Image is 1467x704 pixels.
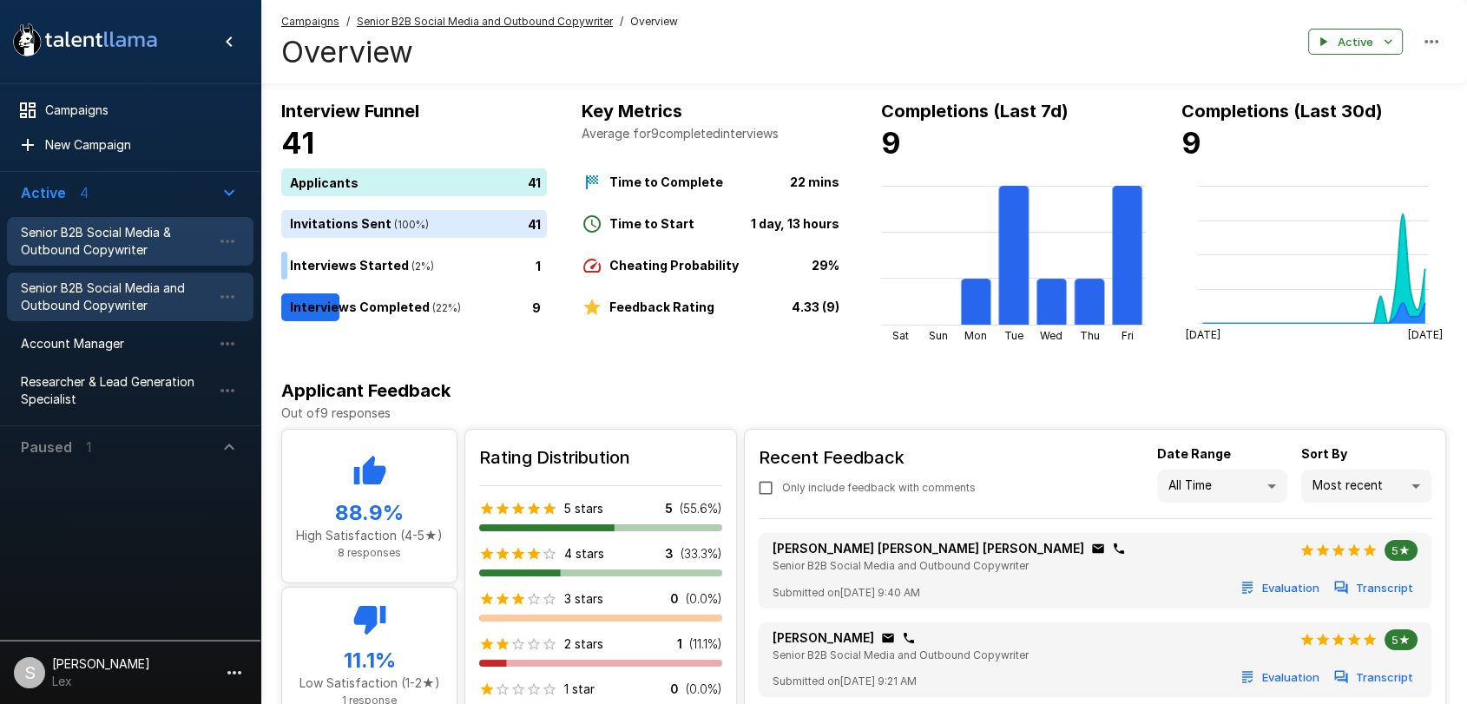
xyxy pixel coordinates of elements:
[1407,328,1442,341] tspan: [DATE]
[792,299,839,314] b: 4.33 (9)
[479,444,722,471] h6: Rating Distribution
[1112,542,1126,556] div: Click to copy
[528,214,541,233] p: 41
[1301,470,1431,503] div: Most recent
[689,635,722,653] p: ( 11.1 %)
[964,329,987,342] tspan: Mon
[620,13,623,30] span: /
[1185,328,1220,341] tspan: [DATE]
[281,380,451,401] b: Applicant Feedback
[281,34,678,70] h4: Overview
[564,500,603,517] p: 5 stars
[281,15,339,28] u: Campaigns
[630,13,678,30] span: Overview
[681,545,722,563] p: ( 33.3 %)
[1237,575,1324,602] button: Evaluation
[881,631,895,645] div: Click to copy
[281,405,1446,422] p: Out of 9 responses
[1385,543,1418,557] span: 5★
[759,444,990,471] h6: Recent Feedback
[773,559,1029,572] span: Senior B2B Social Media and Outbound Copywriter
[564,590,603,608] p: 3 stars
[609,299,714,314] b: Feedback Rating
[564,635,603,653] p: 2 stars
[686,681,722,698] p: ( 0.0 %)
[665,545,674,563] p: 3
[296,499,443,527] h5: 88.9 %
[1157,470,1287,503] div: All Time
[670,590,679,608] p: 0
[1181,125,1201,161] b: 9
[536,256,541,274] p: 1
[1040,329,1062,342] tspan: Wed
[773,648,1029,661] span: Senior B2B Social Media and Outbound Copywriter
[582,125,847,142] p: Average for 9 completed interviews
[773,540,1084,557] p: [PERSON_NAME] [PERSON_NAME] [PERSON_NAME]
[1004,329,1023,342] tspan: Tue
[296,674,443,692] p: Low Satisfaction (1-2★)
[773,629,874,647] p: [PERSON_NAME]
[609,258,739,273] b: Cheating Probability
[782,479,976,497] span: Only include feedback with comments
[609,216,694,231] b: Time to Start
[564,545,604,563] p: 4 stars
[790,174,839,189] b: 22 mins
[881,101,1069,122] b: Completions (Last 7d)
[677,635,682,653] p: 1
[564,681,595,698] p: 1 star
[1308,29,1403,56] button: Active
[1091,542,1105,556] div: Click to copy
[929,329,948,342] tspan: Sun
[528,173,541,191] p: 41
[1157,446,1231,461] b: Date Range
[812,258,839,273] b: 29%
[881,125,901,161] b: 9
[1079,329,1099,342] tspan: Thu
[751,216,839,231] b: 1 day, 13 hours
[686,590,722,608] p: ( 0.0 %)
[296,647,443,674] h5: 11.1 %
[1301,446,1347,461] b: Sort By
[1331,575,1418,602] button: Transcript
[1385,633,1418,647] span: 5★
[532,298,541,316] p: 9
[665,500,673,517] p: 5
[346,13,350,30] span: /
[670,681,679,698] p: 0
[1121,329,1133,342] tspan: Fri
[338,546,401,559] span: 8 responses
[773,584,920,602] span: Submitted on [DATE] 9:40 AM
[582,101,682,122] b: Key Metrics
[773,673,917,690] span: Submitted on [DATE] 9:21 AM
[1331,664,1418,691] button: Transcript
[892,329,909,342] tspan: Sat
[1181,101,1383,122] b: Completions (Last 30d)
[281,125,314,161] b: 41
[1237,664,1324,691] button: Evaluation
[357,15,613,28] u: Senior B2B Social Media and Outbound Copywriter
[680,500,722,517] p: ( 55.6 %)
[281,101,419,122] b: Interview Funnel
[609,174,723,189] b: Time to Complete
[296,527,443,544] p: High Satisfaction (4-5★)
[902,631,916,645] div: Click to copy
